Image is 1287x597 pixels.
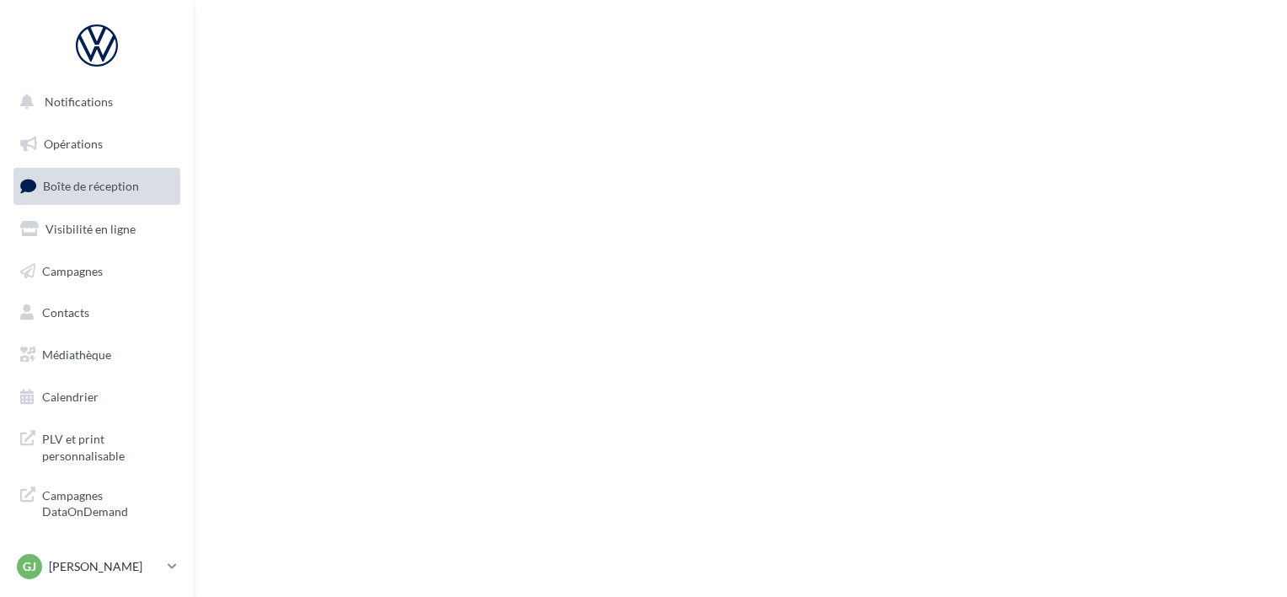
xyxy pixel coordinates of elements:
a: GJ [PERSON_NAME] [13,551,180,583]
a: Calendrier [10,379,184,415]
span: Campagnes DataOnDemand [42,484,174,520]
span: PLV et print personnalisable [42,428,174,464]
span: Campagnes [42,263,103,277]
p: [PERSON_NAME] [49,558,161,575]
span: GJ [23,558,36,575]
span: Opérations [44,137,103,151]
span: Calendrier [42,390,99,404]
a: Médiathèque [10,337,184,373]
a: PLV et print personnalisable [10,421,184,471]
span: Boîte de réception [43,179,139,193]
button: Notifications [10,84,177,120]
a: Campagnes [10,254,184,289]
span: Contacts [42,305,89,320]
a: Opérations [10,126,184,162]
a: Boîte de réception [10,168,184,204]
span: Visibilité en ligne [45,222,136,236]
a: Visibilité en ligne [10,212,184,247]
a: Contacts [10,295,184,331]
span: Médiathèque [42,347,111,362]
a: Campagnes DataOnDemand [10,477,184,527]
span: Notifications [45,94,113,109]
